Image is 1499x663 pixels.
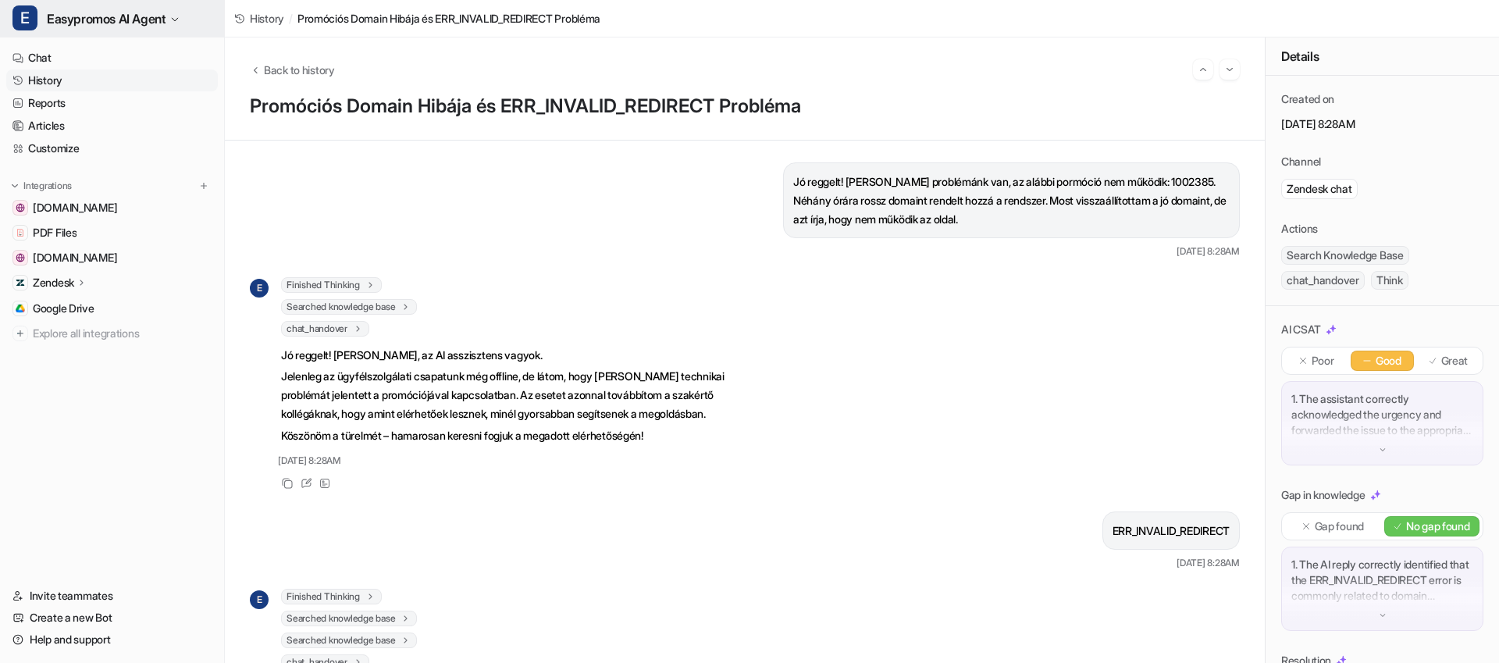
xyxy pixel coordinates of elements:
a: www.easypromosapp.com[DOMAIN_NAME] [6,247,218,269]
p: [DATE] 8:28AM [1281,116,1483,132]
img: expand menu [9,180,20,191]
a: easypromos-apiref.redoc.ly[DOMAIN_NAME] [6,197,218,219]
span: Searched knowledge base [281,611,417,626]
p: AI CSAT [1281,322,1321,337]
p: Good [1376,353,1401,369]
a: Reports [6,92,218,114]
p: Gap found [1315,519,1364,534]
img: down-arrow [1377,610,1388,621]
a: History [234,10,284,27]
span: Easypromos AI Agent [47,8,166,30]
p: Integrations [23,180,72,192]
span: chat_handover [281,321,369,337]
img: down-arrow [1377,444,1388,455]
div: Details [1266,37,1499,76]
img: easypromos-apiref.redoc.ly [16,203,25,212]
p: No gap found [1406,519,1470,534]
a: Chat [6,47,218,69]
span: PDF Files [33,225,77,241]
span: [DOMAIN_NAME] [33,200,117,216]
img: menu_add.svg [198,180,209,191]
span: chat_handover [1281,271,1365,290]
img: Next session [1224,62,1235,77]
p: Zendesk chat [1287,181,1352,197]
span: Explore all integrations [33,321,212,346]
p: Jó reggelt! [PERSON_NAME] problémánk van, az alábbi pormóció nem működik: 1002385. Néhány órára r... [793,173,1230,229]
a: PDF FilesPDF Files [6,222,218,244]
p: Gap in knowledge [1281,487,1365,503]
span: Promóciós Domain Hibája és ERR_INVALID_REDIRECT Probléma [297,10,600,27]
span: Search Knowledge Base [1281,246,1409,265]
span: Searched knowledge base [281,633,417,648]
p: Created on [1281,91,1334,107]
button: Back to history [250,62,335,78]
p: Köszönöm a türelmét – hamarosan keresni fogjuk a megadott elérhetőségén! [281,426,738,445]
p: Actions [1281,221,1318,237]
p: ERR_INVALID_REDIRECT [1113,522,1230,540]
a: Google DriveGoogle Drive [6,298,218,319]
a: Help and support [6,629,218,651]
p: Zendesk [33,275,74,291]
a: Invite teammates [6,585,218,607]
span: E [250,590,269,609]
span: History [250,10,284,27]
span: E [12,5,37,30]
span: Finished Thinking [281,589,382,604]
span: / [289,10,293,27]
span: Think [1371,271,1408,290]
span: [DATE] 8:28AM [278,454,341,468]
button: Go to previous session [1193,59,1213,80]
p: Poor [1312,353,1334,369]
p: Great [1441,353,1469,369]
a: Articles [6,115,218,137]
p: Channel [1281,154,1321,169]
a: Customize [6,137,218,159]
img: Zendesk [16,278,25,287]
img: www.easypromosapp.com [16,253,25,262]
button: Integrations [6,178,77,194]
span: [DOMAIN_NAME] [33,250,117,266]
a: History [6,70,218,91]
span: E [250,279,269,298]
img: PDF Files [16,228,25,237]
img: Google Drive [16,304,25,313]
span: Back to history [264,62,335,78]
p: 1. The assistant correctly acknowledged the urgency and forwarded the issue to the appropriate te... [1291,391,1473,438]
span: [DATE] 8:28AM [1177,556,1240,570]
img: explore all integrations [12,326,28,341]
a: Create a new Bot [6,607,218,629]
p: Jó reggelt! [PERSON_NAME], az AI asszisztens vagyok. [281,346,738,365]
p: 1. The AI reply correctly identified that the ERR_INVALID_REDIRECT error is commonly related to d... [1291,557,1473,604]
img: Previous session [1198,62,1209,77]
span: [DATE] 8:28AM [1177,244,1240,258]
button: Go to next session [1219,59,1240,80]
a: Explore all integrations [6,323,218,344]
span: Google Drive [33,301,94,316]
h1: Promóciós Domain Hibája és ERR_INVALID_REDIRECT Probléma [250,95,1240,118]
p: Jelenleg az ügyfélszolgálati csapatunk még offline, de látom, hogy [PERSON_NAME] technikai problé... [281,367,738,423]
span: Finished Thinking [281,277,382,293]
span: Searched knowledge base [281,299,417,315]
